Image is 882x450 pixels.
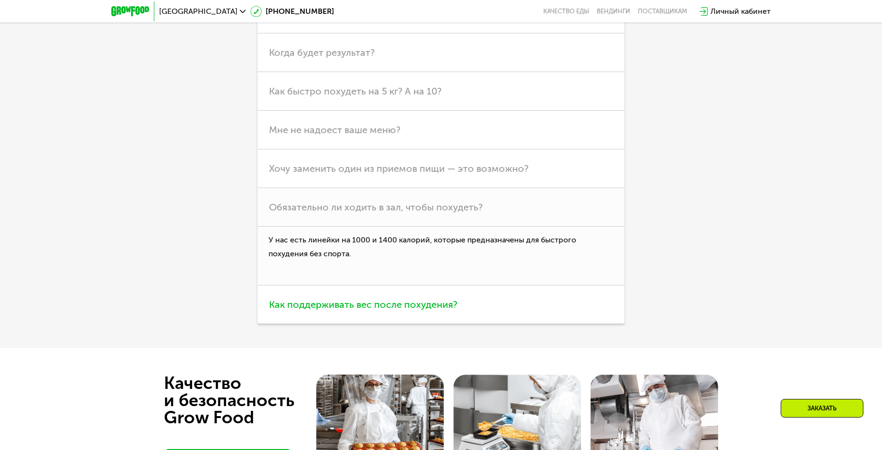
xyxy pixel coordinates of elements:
[164,375,330,426] div: Качество и безопасность Grow Food
[269,47,375,58] span: Когда будет результат?
[638,8,687,15] div: поставщикам
[543,8,589,15] a: Качество еды
[258,227,624,285] p: У нас есть линейки на 1000 и 1400 калорий, которые предназначены для быстрого похудения без спорта.
[269,163,528,174] span: Хочу заменить один из приемов пищи — это возможно?
[710,6,771,17] div: Личный кабинет
[250,6,334,17] a: [PHONE_NUMBER]
[781,399,863,418] div: Заказать
[269,201,483,213] span: Обязательно ли ходить в зал, чтобы похудеть?
[159,8,237,15] span: [GEOGRAPHIC_DATA]
[269,124,400,136] span: Мне не надоест ваше меню?
[269,85,441,97] span: Как быстро похудеть на 5 кг? А на 10?
[597,8,630,15] a: Вендинги
[269,299,457,310] span: Как поддерживать вес после похудения?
